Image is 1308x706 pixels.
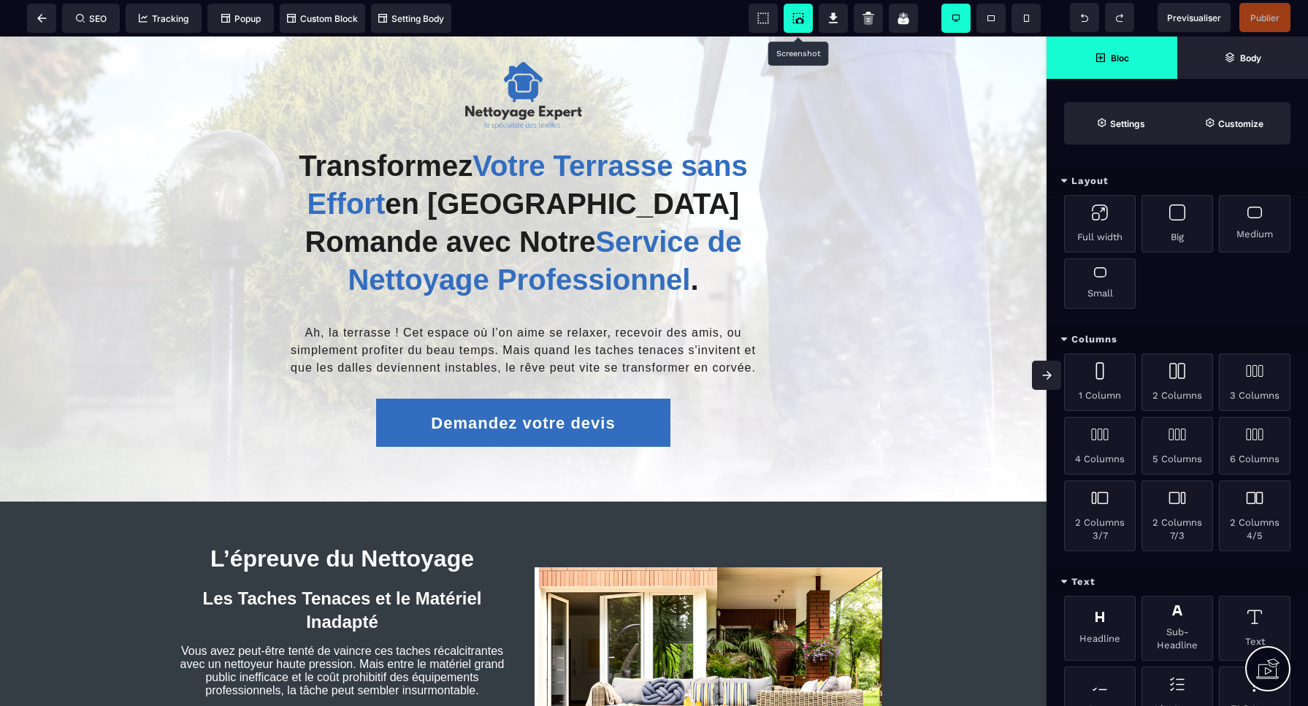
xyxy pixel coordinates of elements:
span: Open Blocks [1047,37,1177,79]
span: Tracking [139,13,188,24]
div: 2 Columns 3/7 [1064,480,1136,551]
strong: Body [1240,53,1261,64]
div: Medium [1219,195,1290,253]
span: SEO [76,13,107,24]
h2: Les Taches Tenaces et le Matériel Inadapté [172,543,513,605]
div: 2 Columns 4/5 [1219,480,1290,551]
strong: Bloc [1111,53,1129,64]
span: Open Style Manager [1177,102,1290,145]
div: Text [1219,596,1290,661]
span: Open Layer Manager [1177,37,1308,79]
div: 5 Columns [1141,417,1213,475]
div: Sub-Headline [1141,596,1213,661]
span: Preview [1158,3,1231,32]
img: c7cb31267ae5f38cfc5df898790613de_65d28782baa8d_logo_black_netoyage-expert.png [465,26,582,93]
span: Screenshot [784,4,813,33]
div: Layout [1047,168,1308,195]
span: Custom Block [287,13,358,24]
span: Publier [1250,12,1280,23]
div: 2 Columns 7/3 [1141,480,1213,551]
div: Text [1047,569,1308,596]
div: Full width [1064,195,1136,253]
div: 3 Columns [1219,353,1290,411]
span: Previsualiser [1167,12,1221,23]
div: 1 Column [1064,353,1136,411]
strong: Customize [1218,118,1263,129]
div: Headline [1064,596,1136,661]
span: View components [749,4,778,33]
text: Ah, la terrasse ! Cet espace où l’on aime se relaxer, recevoir des amis, ou simplement profiter d... [256,284,791,344]
span: Settings [1064,102,1177,145]
div: Small [1064,258,1136,309]
div: 4 Columns [1064,417,1136,475]
h1: L’épreuve du Nettoyage [172,502,513,543]
div: 6 Columns [1219,417,1290,475]
span: Popup [221,13,261,24]
span: Votre Terrasse sans Effort [307,113,756,183]
div: Big [1141,195,1213,253]
div: Columns [1047,326,1308,353]
button: Demandez votre devis [376,362,670,410]
strong: Settings [1110,118,1145,129]
text: Vous avez peut-être tenté de vaincre ces taches récalcitrantes avec un nettoyeur haute pression. ... [172,605,513,664]
span: Setting Body [378,13,444,24]
div: 2 Columns [1141,353,1213,411]
h1: Transformez en [GEOGRAPHIC_DATA] Romande avec Notre . [256,103,791,269]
